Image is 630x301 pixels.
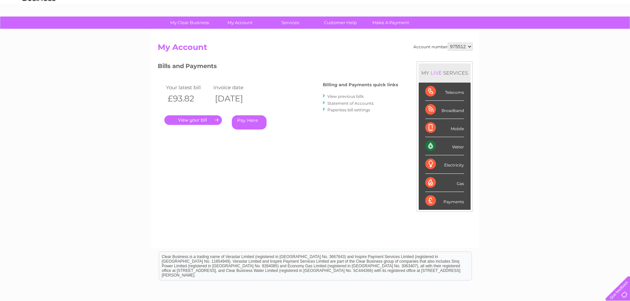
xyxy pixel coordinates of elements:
div: Electricity [425,155,464,173]
div: Gas [425,174,464,192]
td: Your latest bill [164,83,212,92]
div: MY SERVICES [419,63,471,82]
a: View previous bills [327,94,364,99]
a: My Clear Business [162,17,217,29]
a: Paperless bill settings [327,107,370,112]
a: Contact [586,28,602,33]
a: Water [514,28,526,33]
a: Make A Payment [363,17,418,29]
h2: My Account [158,43,473,55]
h3: Bills and Payments [158,61,398,73]
div: LIVE [429,70,443,76]
a: 0333 014 3131 [505,3,551,12]
img: logo.png [22,17,56,37]
a: Pay Here [232,115,267,130]
div: Water [425,137,464,155]
a: Services [263,17,317,29]
a: Telecoms [549,28,568,33]
a: Statement of Accounts [327,101,374,106]
div: Payments [425,192,464,210]
a: Blog [572,28,582,33]
div: Clear Business is a trading name of Verastar Limited (registered in [GEOGRAPHIC_DATA] No. 3667643... [159,4,472,32]
div: Broadband [425,101,464,119]
a: Energy [530,28,545,33]
div: Account number [413,43,473,51]
a: Customer Help [313,17,368,29]
a: . [164,115,222,125]
div: Mobile [425,119,464,137]
th: £93.82 [164,92,212,105]
a: Log out [608,28,624,33]
a: My Account [213,17,267,29]
div: Telecoms [425,83,464,101]
th: [DATE] [212,92,259,105]
h4: Billing and Payments quick links [323,82,398,87]
td: Invoice date [212,83,259,92]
